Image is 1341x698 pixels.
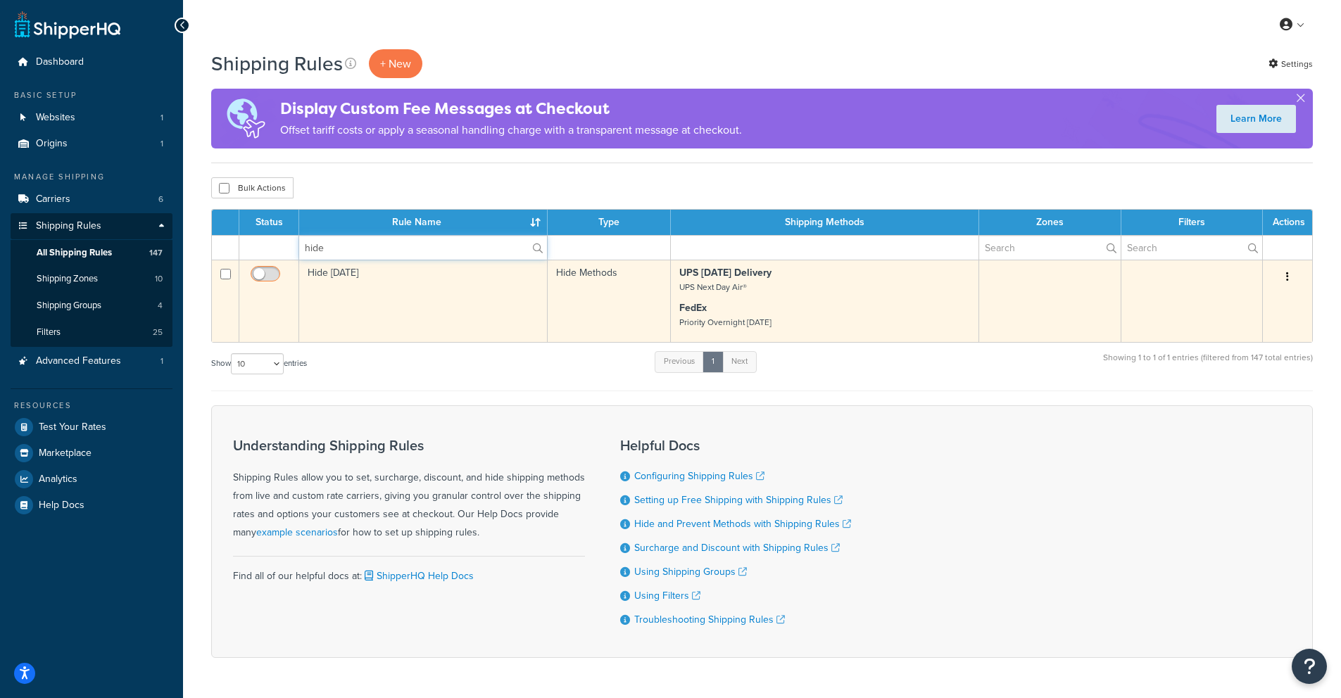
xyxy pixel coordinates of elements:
[634,588,700,603] a: Using Filters
[634,612,785,627] a: Troubleshooting Shipping Rules
[233,438,585,542] div: Shipping Rules allow you to set, surcharge, discount, and hide shipping methods from live and cus...
[1103,350,1313,380] div: Showing 1 to 1 of 1 entries (filtered from 147 total entries)
[979,236,1121,260] input: Search
[15,11,120,39] a: ShipperHQ Home
[231,353,284,374] select: Showentries
[299,260,548,342] td: Hide [DATE]
[11,467,172,492] a: Analytics
[160,112,163,124] span: 1
[11,89,172,101] div: Basic Setup
[1121,236,1262,260] input: Search
[37,247,112,259] span: All Shipping Rules
[211,177,294,198] button: Bulk Actions
[11,49,172,75] a: Dashboard
[671,210,979,235] th: Shipping Methods
[979,210,1121,235] th: Zones
[149,247,163,259] span: 147
[548,260,671,342] td: Hide Methods
[36,112,75,124] span: Websites
[160,138,163,150] span: 1
[655,351,704,372] a: Previous
[1121,210,1263,235] th: Filters
[11,348,172,374] a: Advanced Features 1
[233,438,585,453] h3: Understanding Shipping Rules
[299,236,547,260] input: Search
[256,525,338,540] a: example scenarios
[158,300,163,312] span: 4
[160,355,163,367] span: 1
[233,556,585,585] div: Find all of our helpful docs at:
[634,516,851,531] a: Hide and Prevent Methods with Shipping Rules
[158,193,163,205] span: 6
[11,293,172,319] li: Shipping Groups
[39,474,77,486] span: Analytics
[1216,105,1296,133] a: Learn More
[36,355,121,367] span: Advanced Features
[11,131,172,157] a: Origins 1
[11,266,172,292] li: Shipping Zones
[239,210,299,235] th: Status
[211,50,343,77] h1: Shipping Rules
[11,105,172,131] li: Websites
[211,89,280,148] img: duties-banner-06bc72dcb5fe05cb3f9472aba00be2ae8eb53ab6f0d8bb03d382ba314ac3c341.png
[679,300,707,315] strong: FedEx
[36,56,84,68] span: Dashboard
[211,353,307,374] label: Show entries
[37,326,61,338] span: Filters
[369,49,422,78] p: + New
[11,186,172,212] a: Carriers 6
[36,193,70,205] span: Carriers
[37,273,98,285] span: Shipping Zones
[11,213,172,239] a: Shipping Rules
[1268,54,1313,74] a: Settings
[299,210,548,235] th: Rule Name : activate to sort column ascending
[548,210,671,235] th: Type
[11,400,172,412] div: Resources
[679,281,747,293] small: UPS Next Day Air®
[722,351,757,372] a: Next
[11,186,172,212] li: Carriers
[1292,649,1327,684] button: Open Resource Center
[11,414,172,440] a: Test Your Rates
[11,319,172,345] li: Filters
[11,319,172,345] a: Filters 25
[36,138,68,150] span: Origins
[280,97,742,120] h4: Display Custom Fee Messages at Checkout
[39,421,106,433] span: Test Your Rates
[679,316,772,329] small: Priority Overnight [DATE]
[703,351,724,372] a: 1
[11,171,172,183] div: Manage Shipping
[1263,210,1312,235] th: Actions
[37,300,101,312] span: Shipping Groups
[155,273,163,285] span: 10
[679,265,772,280] strong: UPS [DATE] Delivery
[11,440,172,466] a: Marketplace
[11,131,172,157] li: Origins
[39,448,92,459] span: Marketplace
[362,569,474,583] a: ShipperHQ Help Docs
[11,105,172,131] a: Websites 1
[634,564,747,579] a: Using Shipping Groups
[11,240,172,266] li: All Shipping Rules
[11,240,172,266] a: All Shipping Rules 147
[11,213,172,347] li: Shipping Rules
[634,540,840,555] a: Surcharge and Discount with Shipping Rules
[280,120,742,140] p: Offset tariff costs or apply a seasonal handling charge with a transparent message at checkout.
[11,348,172,374] li: Advanced Features
[11,293,172,319] a: Shipping Groups 4
[634,493,843,507] a: Setting up Free Shipping with Shipping Rules
[39,500,84,512] span: Help Docs
[36,220,101,232] span: Shipping Rules
[620,438,851,453] h3: Helpful Docs
[11,266,172,292] a: Shipping Zones 10
[11,493,172,518] a: Help Docs
[153,326,163,338] span: 25
[634,469,764,483] a: Configuring Shipping Rules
